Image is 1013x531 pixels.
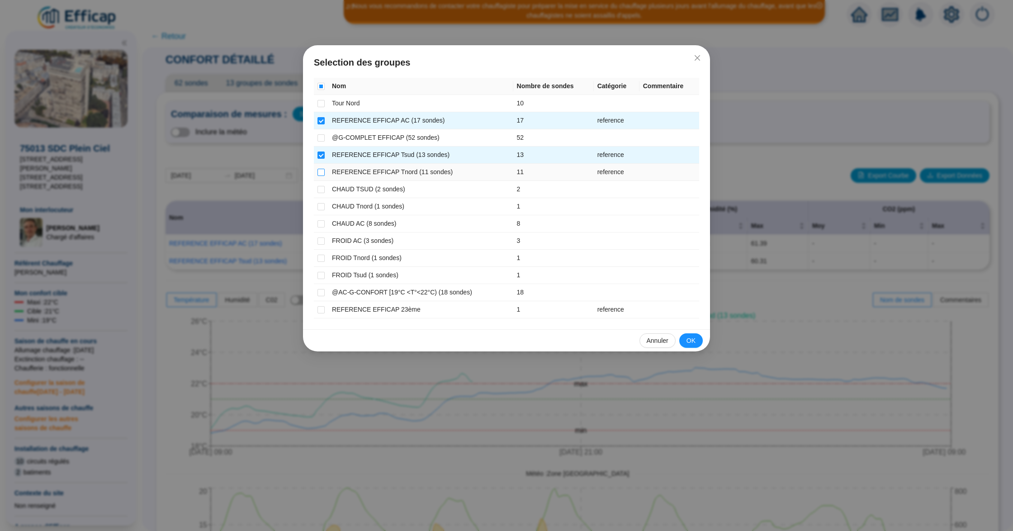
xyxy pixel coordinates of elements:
td: reference [594,301,639,318]
button: Annuler [639,333,676,348]
th: Commentaire [639,78,699,95]
td: 17 [513,112,594,129]
td: reference [594,164,639,181]
td: 11 [513,164,594,181]
td: @AC-G-CONFORT [19°C <T°<22°C) (18 sondes) [328,284,513,301]
button: OK [679,333,703,348]
td: CHAUD AC (8 sondes) [328,215,513,232]
td: FROID Tnord (1 sondes) [328,250,513,267]
td: CHAUD TSUD (2 sondes) [328,181,513,198]
td: 2 [513,181,594,198]
span: Annuler [647,336,668,346]
td: 1 [513,198,594,215]
td: 52 [513,129,594,147]
td: 13 [513,147,594,164]
span: Selection des groupes [314,56,699,69]
span: close [694,54,701,62]
td: REFERENCE EFFICAP Tsud (13 sondes) [328,147,513,164]
td: FROID Tsud (1 sondes) [328,267,513,284]
td: 10 [513,95,594,112]
td: Tour Nord [328,95,513,112]
td: 1 [513,267,594,284]
td: 18 [513,284,594,301]
span: OK [686,336,696,346]
td: REFERENCE EFFICAP Tnord (11 sondes) [328,164,513,181]
td: 1 [513,250,594,267]
td: reference [594,112,639,129]
th: Catégorie [594,78,639,95]
td: FROID AC (3 sondes) [328,232,513,250]
td: CHAUD Tnord (1 sondes) [328,198,513,215]
td: 8 [513,215,594,232]
td: REFERENCE EFFICAP 23ème [328,301,513,318]
td: REFERENCE EFFICAP AC (17 sondes) [328,112,513,129]
td: 3 [513,232,594,250]
td: @G-COMPLET EFFICAP (52 sondes) [328,129,513,147]
th: Nombre de sondes [513,78,594,95]
td: reference [594,147,639,164]
th: Nom [328,78,513,95]
button: Close [690,51,705,65]
span: Fermer [690,54,705,62]
td: 1 [513,301,594,318]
